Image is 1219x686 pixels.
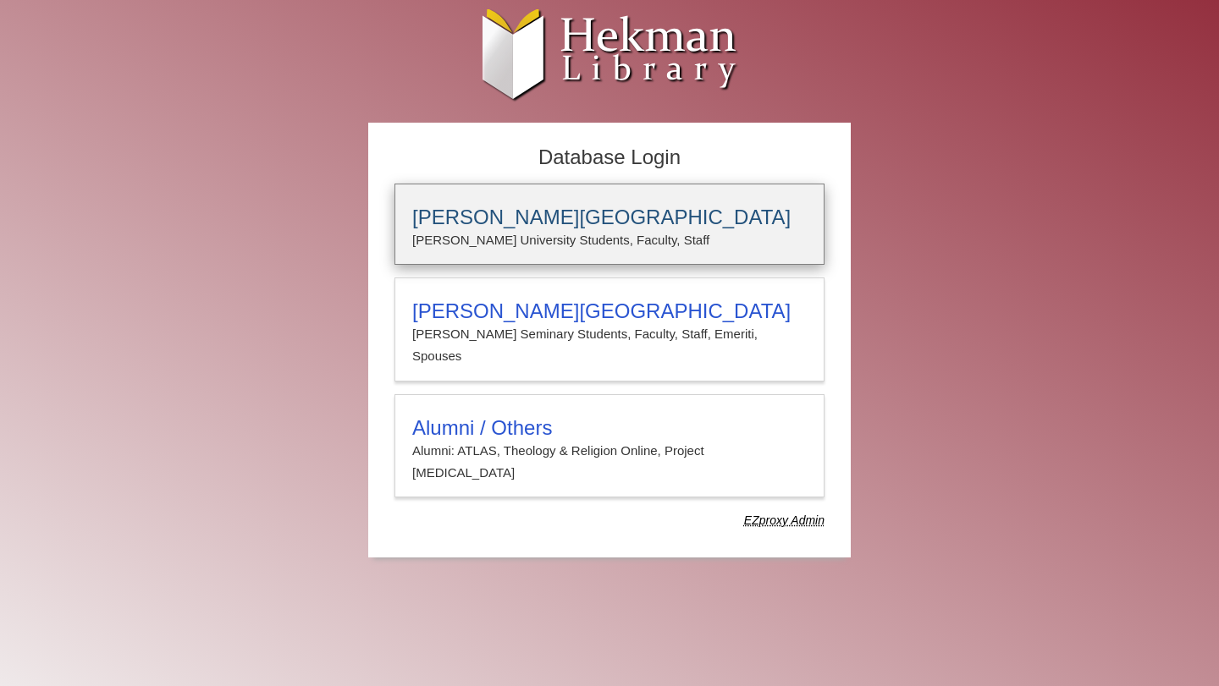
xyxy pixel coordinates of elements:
[412,416,807,485] summary: Alumni / OthersAlumni: ATLAS, Theology & Religion Online, Project [MEDICAL_DATA]
[744,513,825,527] dfn: Use Alumni login
[412,440,807,485] p: Alumni: ATLAS, Theology & Religion Online, Project [MEDICAL_DATA]
[412,206,807,229] h3: [PERSON_NAME][GEOGRAPHIC_DATA]
[386,140,833,175] h2: Database Login
[412,299,807,323] h3: [PERSON_NAME][GEOGRAPHIC_DATA]
[394,277,825,381] a: [PERSON_NAME][GEOGRAPHIC_DATA][PERSON_NAME] Seminary Students, Faculty, Staff, Emeriti, Spouses
[412,416,807,440] h3: Alumni / Others
[412,323,807,368] p: [PERSON_NAME] Seminary Students, Faculty, Staff, Emeriti, Spouses
[412,229,807,251] p: [PERSON_NAME] University Students, Faculty, Staff
[394,184,825,265] a: [PERSON_NAME][GEOGRAPHIC_DATA][PERSON_NAME] University Students, Faculty, Staff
